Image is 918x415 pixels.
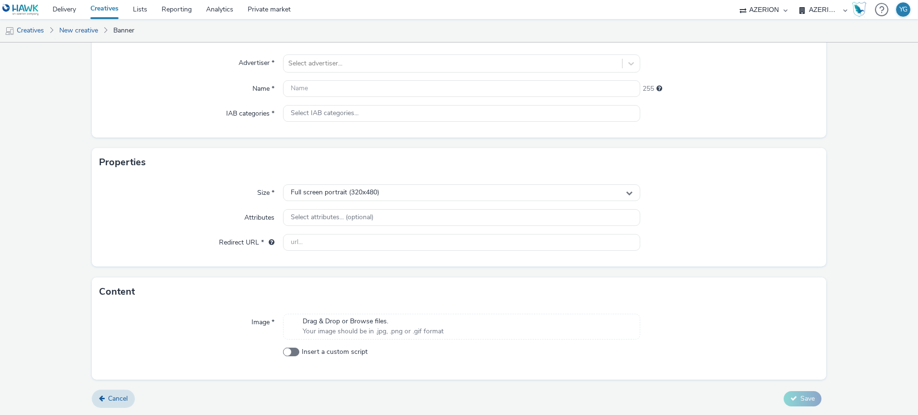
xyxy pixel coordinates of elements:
span: Your image should be in .jpg, .png or .gif format [303,327,444,336]
span: Full screen portrait (320x480) [291,189,379,197]
label: Redirect URL * [215,234,278,247]
span: Drag & Drop or Browse files. [303,317,444,326]
label: Image * [248,314,278,327]
h3: Properties [99,155,146,170]
div: URL will be used as a validation URL with some SSPs and it will be the redirection URL of your cr... [264,238,274,247]
a: Hawk Academy [852,2,870,17]
span: Cancel [108,394,128,403]
label: Advertiser * [235,54,278,68]
span: Select attributes... (optional) [291,213,373,222]
span: 255 [643,84,654,94]
span: Save [800,394,815,403]
span: Select IAB categories... [291,109,359,117]
label: Attributes [240,209,278,223]
label: Size * [253,184,278,198]
img: undefined Logo [2,4,39,16]
span: Insert a custom script [302,347,368,357]
button: Save [784,391,821,406]
label: Name * [249,80,278,94]
a: Cancel [92,390,135,408]
a: Banner [109,19,139,42]
img: mobile [5,26,14,36]
div: Maximum 255 characters [656,84,662,94]
input: url... [283,234,640,251]
img: Hawk Academy [852,2,866,17]
a: New creative [55,19,103,42]
div: YG [899,2,907,17]
label: IAB categories * [222,105,278,118]
h3: Content [99,285,135,299]
input: Name [283,80,640,97]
